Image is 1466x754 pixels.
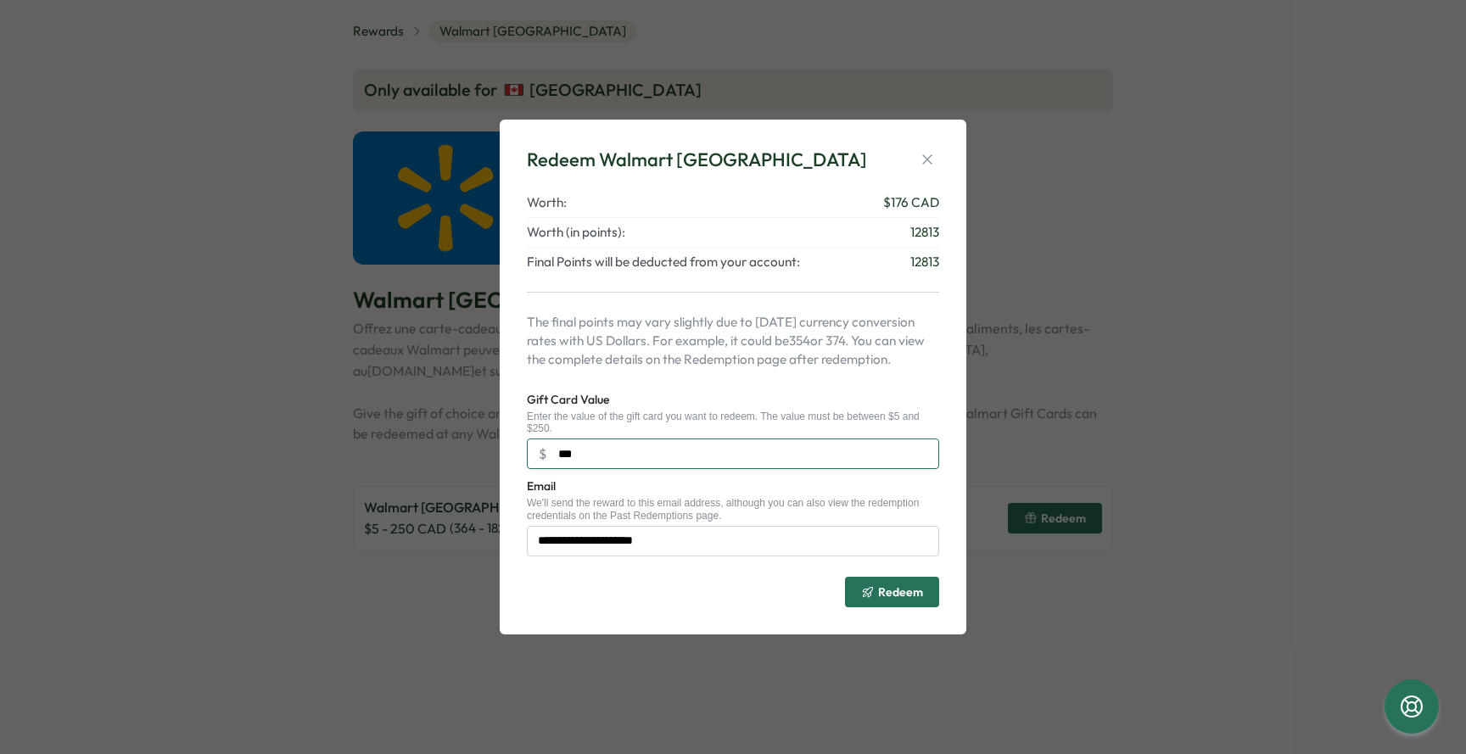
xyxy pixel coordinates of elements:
div: We'll send the reward to this email address, although you can also view the redemption credential... [527,497,939,522]
span: 12813 [910,253,939,271]
span: Worth (in points): [527,223,625,242]
span: Redeem [878,586,923,598]
span: Final Points will be deducted from your account: [527,253,800,271]
p: The final points may vary slightly due to [DATE] currency conversion rates with US Dollars. For e... [527,313,939,369]
span: 12813 [910,223,939,242]
div: Enter the value of the gift card you want to redeem. The value must be between $5 and $250. [527,411,939,435]
div: Redeem Walmart [GEOGRAPHIC_DATA] [527,147,867,173]
span: $ 176 CAD [883,193,939,212]
label: Email [527,478,556,496]
label: Gift Card Value [527,391,609,410]
span: Worth: [527,193,567,212]
button: Redeem [845,577,939,607]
